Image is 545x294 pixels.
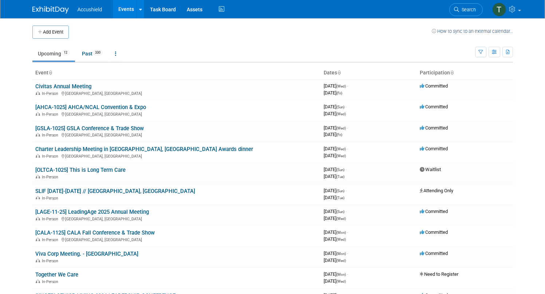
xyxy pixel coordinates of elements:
span: Committed [420,251,448,256]
span: (Mon) [336,231,346,235]
a: Past330 [76,47,108,61]
span: Committed [420,125,448,131]
span: [DATE] [324,251,348,256]
span: In-Person [42,259,60,263]
span: (Fri) [336,133,342,137]
span: [DATE] [324,167,347,172]
span: (Wed) [336,126,346,130]
span: Need to Register [420,271,458,277]
a: [AHCA-1025] AHCA/NCAL Convention & Expo [35,104,146,111]
a: Civitas Annual Meeting [35,83,91,90]
button: Add Event [32,26,69,39]
span: - [347,146,348,151]
a: SLIF [DATE]-[DATE] // [GEOGRAPHIC_DATA], [GEOGRAPHIC_DATA] [35,188,195,194]
span: (Sun) [336,189,344,193]
span: In-Person [42,217,60,221]
span: Committed [420,104,448,109]
span: - [345,167,347,172]
span: [DATE] [324,258,346,263]
span: (Sun) [336,168,344,172]
div: [GEOGRAPHIC_DATA], [GEOGRAPHIC_DATA] [35,236,318,242]
span: Committed [420,146,448,151]
a: [LAGE-11-25] LeadingAge 2025 Annual Meeting [35,209,149,215]
span: - [347,229,348,235]
span: (Wed) [336,259,346,263]
span: [DATE] [324,209,347,214]
span: - [345,188,347,193]
img: Tyler DuPree [492,3,506,16]
span: (Wed) [336,112,346,116]
a: Upcoming12 [32,47,75,61]
a: Viva Corp Meeting. - [GEOGRAPHIC_DATA] [35,251,138,257]
span: In-Person [42,175,60,179]
span: (Tue) [336,196,344,200]
span: (Fri) [336,91,342,95]
span: [DATE] [324,111,346,116]
span: (Wed) [336,217,346,221]
span: Committed [420,83,448,89]
div: [GEOGRAPHIC_DATA], [GEOGRAPHIC_DATA] [35,153,318,159]
span: [DATE] [324,104,347,109]
span: In-Person [42,154,60,159]
a: Search [449,3,483,16]
a: Charter Leadership Meeting in [GEOGRAPHIC_DATA], [GEOGRAPHIC_DATA] Awards dinner [35,146,253,152]
span: (Wed) [336,279,346,283]
span: [DATE] [324,278,346,284]
div: [GEOGRAPHIC_DATA], [GEOGRAPHIC_DATA] [35,216,318,221]
span: [DATE] [324,174,344,179]
span: Search [459,7,476,12]
span: Waitlist [420,167,441,172]
div: [GEOGRAPHIC_DATA], [GEOGRAPHIC_DATA] [35,132,318,138]
img: In-Person Event [36,133,40,136]
span: [DATE] [324,216,346,221]
span: [DATE] [324,153,346,158]
span: [DATE] [324,146,348,151]
span: [DATE] [324,83,348,89]
img: In-Person Event [36,259,40,262]
span: In-Person [42,91,60,96]
span: Committed [420,209,448,214]
span: - [345,209,347,214]
a: Sort by Event Name [48,70,52,76]
span: (Wed) [336,154,346,158]
th: Event [32,67,321,79]
img: In-Person Event [36,91,40,95]
img: In-Person Event [36,279,40,283]
span: In-Person [42,237,60,242]
span: (Sun) [336,210,344,214]
span: - [347,251,348,256]
span: (Wed) [336,84,346,88]
span: - [347,271,348,277]
a: Together We Care [35,271,78,278]
span: Accushield [78,7,102,12]
th: Dates [321,67,417,79]
a: [OLTCA-1025] This is Long Term Care [35,167,126,173]
span: - [347,83,348,89]
span: [DATE] [324,236,346,242]
span: [DATE] [324,132,342,137]
span: In-Person [42,133,60,138]
img: In-Person Event [36,237,40,241]
img: ExhibitDay [32,6,69,13]
span: (Wed) [336,237,346,241]
span: 12 [62,50,70,55]
img: In-Person Event [36,196,40,200]
span: Attending Only [420,188,453,193]
img: In-Person Event [36,175,40,178]
span: In-Person [42,196,60,201]
span: (Sun) [336,105,344,109]
div: [GEOGRAPHIC_DATA], [GEOGRAPHIC_DATA] [35,90,318,96]
th: Participation [417,67,513,79]
span: [DATE] [324,271,348,277]
a: Sort by Participation Type [450,70,454,76]
span: [DATE] [324,195,344,200]
a: How to sync to an external calendar... [432,28,513,34]
span: (Tue) [336,175,344,179]
span: - [345,104,347,109]
span: [DATE] [324,125,348,131]
span: In-Person [42,112,60,117]
a: [CALA-1125] CALA Fall Conference & Trade Show [35,229,155,236]
img: In-Person Event [36,112,40,116]
a: [GSLA-1025] GSLA Conference & Trade Show [35,125,144,132]
span: (Mon) [336,272,346,276]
